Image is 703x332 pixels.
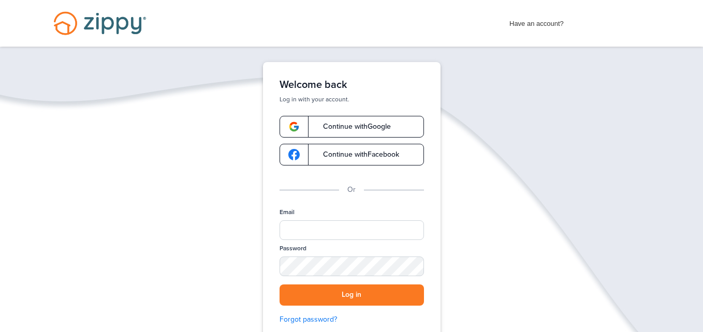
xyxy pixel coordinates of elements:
[280,95,424,103] p: Log in with your account.
[509,13,564,29] span: Have an account?
[313,123,391,130] span: Continue with Google
[288,149,300,160] img: google-logo
[288,121,300,132] img: google-logo
[280,79,424,91] h1: Welcome back
[347,184,356,195] p: Or
[280,144,424,165] a: google-logoContinue withFacebook
[280,116,424,138] a: google-logoContinue withGoogle
[280,256,424,276] input: Password
[313,151,399,158] span: Continue with Facebook
[280,314,424,325] a: Forgot password?
[280,220,424,240] input: Email
[280,284,424,306] button: Log in
[280,208,295,217] label: Email
[280,244,306,253] label: Password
